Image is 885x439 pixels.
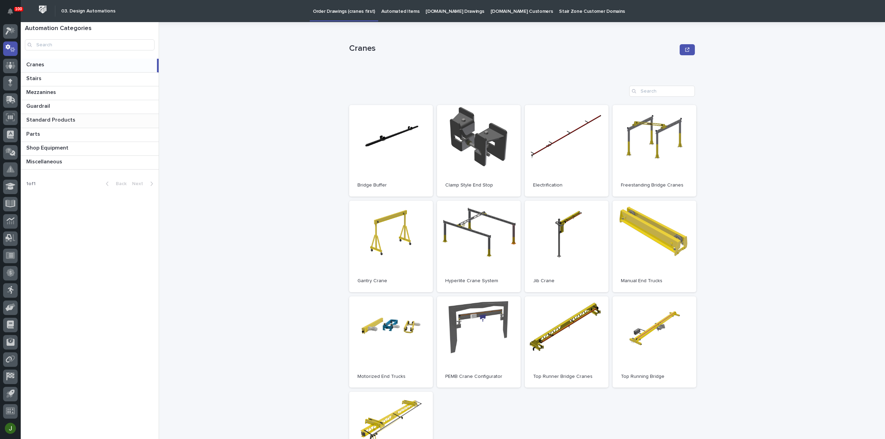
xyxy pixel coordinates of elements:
p: Manual End Trucks [621,278,688,284]
p: Mezzanines [26,88,57,96]
p: Miscellaneous [26,157,64,165]
p: Top Running Bridge [621,374,688,380]
a: Clamp Style End Stop [437,105,521,197]
p: 100 [15,7,22,11]
img: Workspace Logo [36,3,49,16]
input: Search [629,86,695,97]
p: Stairs [26,74,43,82]
a: Top Running Bridge [613,296,696,388]
p: Gantry Crane [357,278,425,284]
p: PEMB Crane Configurator [445,374,512,380]
p: Guardrail [26,102,52,109]
a: Hyperlite Crane System [437,201,521,292]
h1: Automation Categories [25,25,155,32]
p: Motorized End Trucks [357,374,425,380]
span: Back [112,181,127,186]
button: Next [129,181,159,187]
span: Next [132,181,147,186]
a: GuardrailGuardrail [21,100,159,114]
p: Cranes [26,60,46,68]
a: Bridge Buffer [349,105,433,197]
a: MiscellaneousMiscellaneous [21,156,159,170]
button: users-avatar [3,421,18,436]
h2: 03. Design Automations [61,8,115,14]
a: Gantry Crane [349,201,433,292]
p: Clamp Style End Stop [445,182,512,188]
a: Standard ProductsStandard Products [21,114,159,128]
p: Standard Products [26,115,77,123]
a: PEMB Crane Configurator [437,296,521,388]
p: 1 of 1 [21,175,41,192]
p: Cranes [349,44,677,54]
p: Jib Crane [533,278,600,284]
p: Shop Equipment [26,143,70,151]
a: Manual End Trucks [613,201,696,292]
input: Search [25,39,155,50]
button: Back [100,181,129,187]
a: Motorized End Trucks [349,296,433,388]
a: Top Runner Bridge Cranes [525,296,608,388]
p: Freestanding Bridge Cranes [621,182,688,188]
p: Parts [26,130,41,137]
p: Electrification [533,182,600,188]
p: Bridge Buffer [357,182,425,188]
a: Jib Crane [525,201,608,292]
a: Freestanding Bridge Cranes [613,105,696,197]
a: StairsStairs [21,73,159,86]
button: Notifications [3,4,18,19]
p: Hyperlite Crane System [445,278,512,284]
a: PartsParts [21,128,159,142]
a: MezzaninesMezzanines [21,86,159,100]
a: CranesCranes [21,59,159,73]
a: Shop EquipmentShop Equipment [21,142,159,156]
div: Notifications100 [9,8,18,19]
p: Top Runner Bridge Cranes [533,374,600,380]
a: Electrification [525,105,608,197]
